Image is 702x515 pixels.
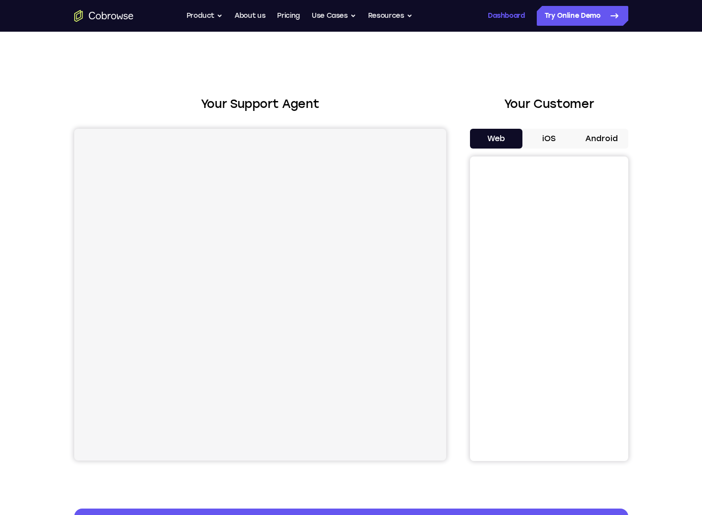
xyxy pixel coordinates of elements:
a: About us [234,6,265,26]
button: Web [470,129,523,149]
a: Dashboard [488,6,525,26]
a: Pricing [277,6,300,26]
button: Android [575,129,628,149]
a: Go to the home page [74,10,134,22]
h2: Your Support Agent [74,95,446,113]
h2: Your Customer [470,95,628,113]
a: Try Online Demo [537,6,628,26]
button: Use Cases [312,6,356,26]
button: Resources [368,6,413,26]
button: Product [187,6,223,26]
iframe: Agent [74,129,446,461]
button: iOS [522,129,575,149]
